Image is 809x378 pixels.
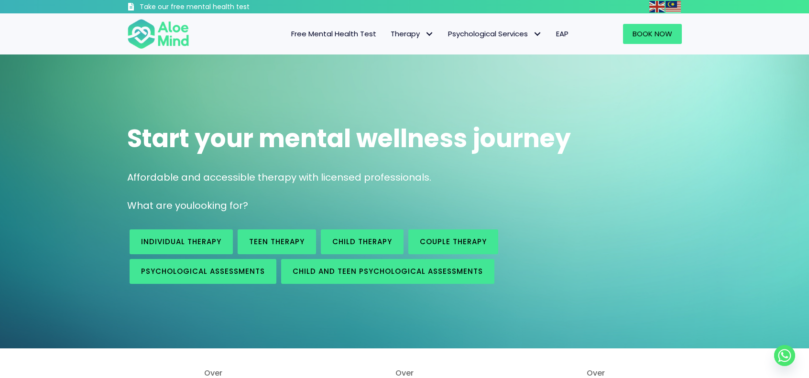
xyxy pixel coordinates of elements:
span: Therapy [391,29,434,39]
span: Child Therapy [332,237,392,247]
span: Psychological Services [448,29,542,39]
span: Child and Teen Psychological assessments [293,266,483,276]
a: Take our free mental health test [127,2,301,13]
nav: Menu [202,24,576,44]
span: EAP [556,29,568,39]
span: Therapy: submenu [422,27,436,41]
a: EAP [549,24,576,44]
a: Book Now [623,24,682,44]
span: Psychological assessments [141,266,265,276]
span: looking for? [192,199,248,212]
img: Aloe mind Logo [127,18,189,50]
a: Psychological assessments [130,259,276,284]
span: Psychological Services: submenu [530,27,544,41]
a: Teen Therapy [238,229,316,254]
h3: Take our free mental health test [140,2,301,12]
span: Start your mental wellness journey [127,121,571,156]
span: Individual therapy [141,237,221,247]
span: Book Now [633,29,672,39]
img: en [649,1,665,12]
span: Couple therapy [420,237,487,247]
span: Free Mental Health Test [291,29,376,39]
a: Free Mental Health Test [284,24,383,44]
a: Individual therapy [130,229,233,254]
a: Child and Teen Psychological assessments [281,259,494,284]
a: Whatsapp [774,345,795,366]
a: Psychological ServicesPsychological Services: submenu [441,24,549,44]
a: TherapyTherapy: submenu [383,24,441,44]
span: What are you [127,199,192,212]
a: English [649,1,666,12]
p: Affordable and accessible therapy with licensed professionals. [127,171,682,184]
img: ms [666,1,681,12]
a: Malay [666,1,682,12]
span: Teen Therapy [249,237,305,247]
a: Child Therapy [321,229,404,254]
a: Couple therapy [408,229,498,254]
